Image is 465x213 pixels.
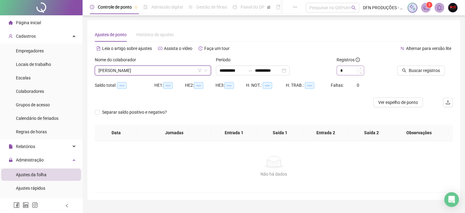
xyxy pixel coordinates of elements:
[357,66,364,70] span: Increase Value
[351,6,356,10] span: search
[102,171,445,177] div: Não há dados
[23,202,29,208] span: linkedin
[444,192,459,207] div: Open Intercom Messenger
[16,75,31,80] span: Escalas
[164,46,192,51] span: Assista o vídeo
[211,124,257,141] th: Entrada 1
[32,202,38,208] span: instagram
[138,124,211,141] th: Jornadas
[13,202,20,208] span: facebook
[216,56,234,63] label: Período
[102,46,152,51] span: Leia o artigo sobre ajustes
[16,62,51,67] span: Locais de trabalho
[406,46,451,51] span: Alternar para versão lite
[143,5,148,9] span: file-done
[204,46,230,51] span: Faça um tour
[9,144,13,149] span: file
[98,5,132,10] span: Controle de ponto
[428,3,430,7] span: 1
[95,32,127,37] span: Ajustes de ponto
[276,5,280,9] span: book
[100,109,169,116] span: Separar saldo positivo e negativo?
[378,99,418,106] span: Ver espelho de ponto
[95,124,138,141] th: Data
[263,82,272,89] span: --:--
[117,82,127,89] span: --:--
[397,66,445,75] button: Buscar registros
[98,66,207,75] span: ABEL SANTOS DOS SANTOS
[360,67,362,69] span: up
[95,82,154,89] div: Saldo total:
[357,70,364,75] span: Decrease Value
[233,5,237,9] span: dashboard
[16,158,44,162] span: Administração
[303,124,349,141] th: Entrada 2
[423,5,429,10] span: notification
[198,69,201,72] span: filter
[349,124,394,141] th: Saída 2
[136,32,174,37] span: Histórico de ajustes
[151,5,183,10] span: Admissão digital
[204,69,208,72] span: down
[95,56,140,63] label: Nome do colaborador
[16,48,44,53] span: Empregadores
[246,82,286,89] div: H. NOT.:
[400,46,404,51] span: swap
[248,68,253,73] span: to
[216,82,246,89] div: HE 3:
[402,68,406,73] span: search
[16,186,45,191] span: Ajustes rápidos
[360,72,362,74] span: down
[241,5,264,10] span: Painel do DP
[248,68,253,73] span: swap-right
[267,6,271,9] span: pushpin
[16,129,47,134] span: Regras de horas
[224,82,234,89] span: --:--
[65,203,69,208] span: left
[426,2,432,8] sup: 1
[194,82,203,89] span: --:--
[16,102,50,107] span: Grupos de acesso
[16,89,44,94] span: Colaboradores
[134,6,138,9] span: pushpin
[357,83,359,88] span: 0
[356,58,360,62] span: info-circle
[154,82,185,89] div: HE 1:
[188,5,193,9] span: sun
[185,82,216,89] div: HE 2:
[9,158,13,162] span: lock
[395,129,444,136] span: Observações
[163,82,173,89] span: --:--
[16,34,36,39] span: Cadastros
[90,5,94,9] span: clock-circle
[16,20,41,25] span: Página inicial
[409,67,440,74] span: Buscar registros
[9,21,13,25] span: home
[373,97,423,107] button: Ver espelho de ponto
[286,82,330,89] div: H. TRAB.:
[16,144,35,149] span: Relatórios
[363,4,404,11] span: DFN PRODUÇÕES - DFN PRODUÇÕES
[293,5,297,9] span: ellipsis
[445,100,450,105] span: upload
[96,46,101,51] span: file-text
[9,34,13,38] span: user-add
[437,5,442,10] span: bell
[448,3,457,12] img: 61969
[16,116,58,121] span: Calendário de feriados
[196,5,227,10] span: Gestão de férias
[257,124,303,141] th: Saída 1
[390,124,448,141] th: Observações
[305,82,314,89] span: --:--
[158,46,162,51] span: youtube
[16,172,46,177] span: Ajustes da folha
[409,4,416,11] img: sparkle-icon.fc2bf0ac1784a2077858766a79e2daf3.svg
[198,46,203,51] span: history
[331,83,345,88] span: Faltas:
[337,56,360,63] span: Registros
